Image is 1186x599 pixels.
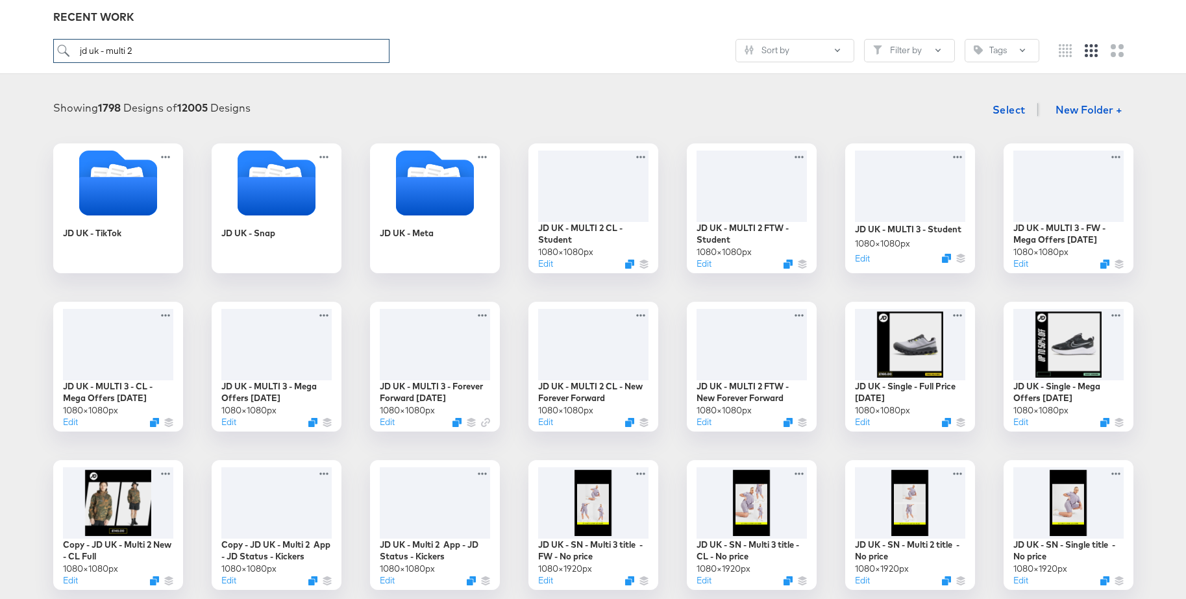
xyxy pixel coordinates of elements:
div: JD UK - Single - Full Price [DATE] [855,380,965,404]
svg: Duplicate [625,576,634,585]
button: Edit [855,416,870,428]
button: Select [987,97,1031,123]
svg: Duplicate [467,576,476,585]
svg: Duplicate [452,418,462,427]
button: New Folder + [1044,99,1133,123]
div: JD UK - SN - Single title - No price1080×1920pxEditDuplicate [1004,460,1133,590]
div: 1080 × 1080 px [380,404,435,417]
div: 1080 × 1080 px [697,246,752,258]
button: Edit [697,258,711,270]
svg: Duplicate [150,576,159,585]
button: Edit [221,574,236,587]
button: Edit [63,574,78,587]
div: 1080 × 1920 px [697,563,750,575]
svg: Duplicate [784,576,793,585]
button: Edit [1013,574,1028,587]
div: 1080 × 1080 px [63,404,118,417]
div: JD UK - SN - Single title - No price [1013,539,1124,563]
div: JD UK - MULTI 2 FTW - New Forever Forward [697,380,807,404]
div: 1080 × 1080 px [221,404,277,417]
div: Copy - JD UK - Multi 2 New - CL Full [63,539,173,563]
button: Duplicate [784,418,793,427]
div: JD UK - MULTI 3 - CL - Mega Offers [DATE] [63,380,173,404]
div: RECENT WORK [53,10,1133,25]
button: SlidersSort by [735,39,854,62]
div: JD UK - TikTok [53,143,183,273]
button: FilterFilter by [864,39,955,62]
div: JD UK - MULTI 3 - FW - Mega Offers [DATE] [1013,222,1124,246]
div: 1080 × 1080 px [855,404,910,417]
div: JD UK - MULTI 2 FTW - Student1080×1080pxEditDuplicate [687,143,817,273]
svg: Duplicate [625,418,634,427]
div: 1080 × 1080 px [1013,246,1069,258]
button: TagTags [965,39,1039,62]
button: Edit [538,416,553,428]
svg: Duplicate [942,254,951,263]
span: Select [993,101,1026,119]
div: JD UK - MULTI 2 FTW - Student [697,222,807,246]
svg: Folder [370,151,500,215]
svg: Folder [212,151,341,215]
button: Duplicate [784,260,793,269]
svg: Duplicate [150,418,159,427]
div: JD UK - Multi 2 App - JD Status - Kickers1080×1080pxEditDuplicate [370,460,500,590]
div: 1080 × 1080 px [380,563,435,575]
div: JD UK - Single - Mega Offers [DATE] [1013,380,1124,404]
svg: Duplicate [1100,576,1109,585]
button: Edit [855,252,870,265]
div: JD UK - MULTI 3 - Mega Offers [DATE] [221,380,332,404]
button: Edit [538,574,553,587]
svg: Duplicate [308,576,317,585]
button: Edit [1013,416,1028,428]
svg: Duplicate [625,260,634,269]
div: JD UK - MULTI 2 CL - New Forever Forward1080×1080pxEditDuplicate [528,302,658,432]
div: JD UK - Snap [212,143,341,273]
svg: Duplicate [1100,260,1109,269]
input: Search for a design [53,39,389,63]
div: JD UK - Single - Full Price [DATE]1080×1080pxEditDuplicate [845,302,975,432]
div: JD UK - MULTI 3 - CL - Mega Offers [DATE]1080×1080pxEditDuplicate [53,302,183,432]
svg: Medium grid [1085,44,1098,57]
svg: Large grid [1111,44,1124,57]
div: JD UK - SN - Multi 3 title - CL - No price1080×1920pxEditDuplicate [687,460,817,590]
button: Edit [697,574,711,587]
div: JD UK - SN - Multi 3 title - FW - No price [538,539,649,563]
button: Edit [855,574,870,587]
div: JD UK - Single - Mega Offers [DATE]1080×1080pxEditDuplicate [1004,302,1133,432]
div: JD UK - Meta [370,143,500,273]
svg: Duplicate [942,418,951,427]
div: Copy - JD UK - Multi 2 New - CL Full1080×1080pxEditDuplicate [53,460,183,590]
div: JD UK - MULTI 3 - Forever Forward [DATE]1080×1080pxEditDuplicate [370,302,500,432]
div: Copy - JD UK - Multi 2 App - JD Status - Kickers [221,539,332,563]
button: Edit [538,258,553,270]
svg: Tag [974,45,983,55]
div: JD UK - MULTI 2 CL - Student1080×1080pxEditDuplicate [528,143,658,273]
button: Edit [63,416,78,428]
div: JD UK - MULTI 3 - FW - Mega Offers [DATE]1080×1080pxEditDuplicate [1004,143,1133,273]
div: 1080 × 1080 px [63,563,118,575]
button: Edit [380,416,395,428]
svg: Duplicate [308,418,317,427]
div: JD UK - MULTI 3 - Mega Offers [DATE]1080×1080pxEditDuplicate [212,302,341,432]
button: Edit [1013,258,1028,270]
svg: Folder [53,151,183,215]
svg: Duplicate [942,576,951,585]
svg: Link [481,418,490,427]
svg: Sliders [745,45,754,55]
svg: Filter [873,45,882,55]
div: 1080 × 1080 px [538,246,593,258]
button: Edit [697,416,711,428]
div: 1080 × 1080 px [1013,404,1069,417]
